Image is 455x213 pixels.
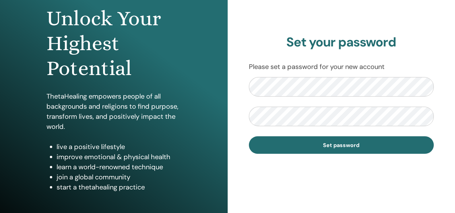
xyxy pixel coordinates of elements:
[57,182,181,192] li: start a thetahealing practice
[57,152,181,162] li: improve emotional & physical health
[57,162,181,172] li: learn a world-renowned technique
[57,142,181,152] li: live a positive lifestyle
[249,62,434,72] p: Please set a password for your new account
[249,35,434,50] h2: Set your password
[323,142,359,149] span: Set password
[57,172,181,182] li: join a global community
[249,136,434,154] button: Set password
[46,91,181,132] p: ThetaHealing empowers people of all backgrounds and religions to find purpose, transform lives, a...
[46,6,181,81] h1: Unlock Your Highest Potential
